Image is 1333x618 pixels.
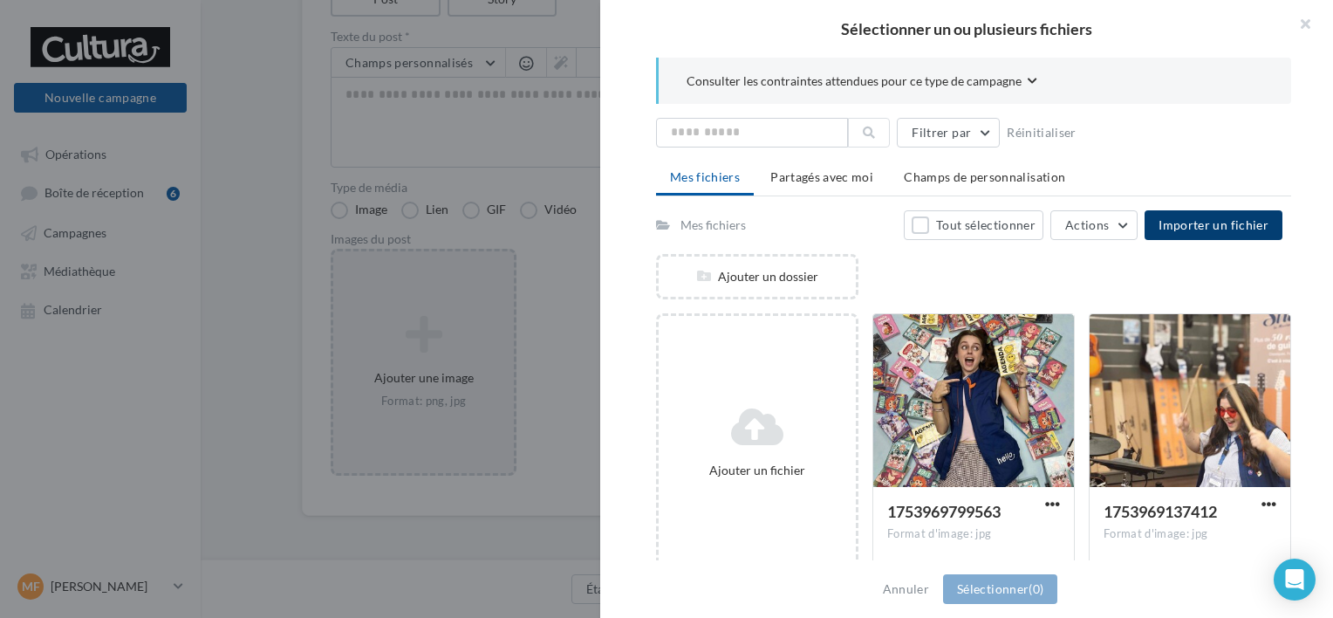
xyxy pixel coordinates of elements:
div: Format d'image: jpg [1104,526,1276,542]
span: Champs de personnalisation [904,169,1065,184]
span: 1753969137412 [1104,502,1217,521]
button: Annuler [876,579,936,600]
button: Tout sélectionner [904,210,1043,240]
div: Format d'image: jpg [887,526,1060,542]
button: Réinitialiser [1000,122,1083,143]
span: Importer un fichier [1159,217,1268,232]
div: Ajouter un dossier [659,268,856,285]
button: Actions [1050,210,1138,240]
button: Sélectionner(0) [943,574,1057,604]
div: Open Intercom Messenger [1274,559,1316,601]
span: Partagés avec moi [770,169,873,184]
h2: Sélectionner un ou plusieurs fichiers [628,21,1305,37]
span: Actions [1065,217,1109,232]
span: (0) [1029,581,1043,596]
button: Consulter les contraintes attendues pour ce type de campagne [687,72,1037,93]
span: 1753969799563 [887,502,1001,521]
button: Filtrer par [897,118,1000,148]
span: Mes fichiers [670,169,740,184]
div: Mes fichiers [680,216,746,234]
button: Importer un fichier [1145,210,1282,240]
div: Ajouter un fichier [666,462,849,479]
span: Consulter les contraintes attendues pour ce type de campagne [687,72,1022,90]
